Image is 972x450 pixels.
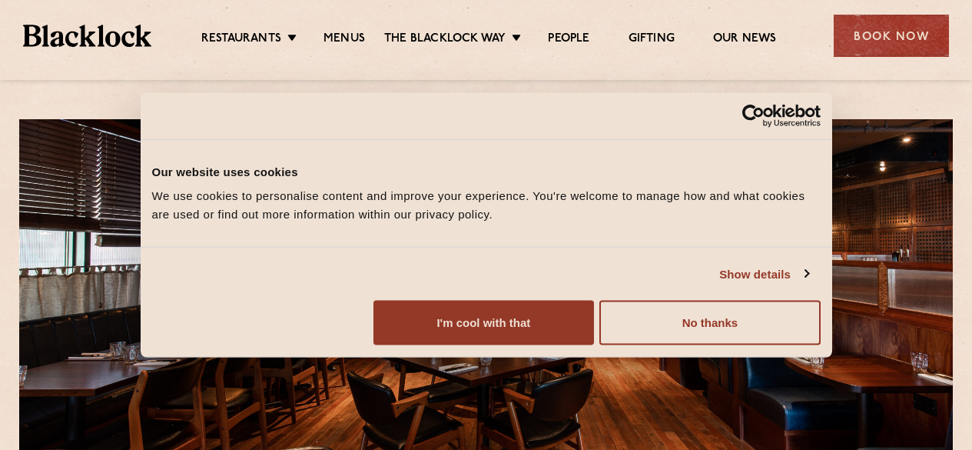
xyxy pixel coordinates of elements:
div: We use cookies to personalise content and improve your experience. You're welcome to manage how a... [152,187,821,224]
div: Book Now [834,15,949,57]
a: Usercentrics Cookiebot - opens in a new window [686,104,821,127]
div: Our website uses cookies [152,162,821,181]
a: The Blacklock Way [384,32,506,48]
a: Menus [323,32,365,48]
a: People [548,32,589,48]
button: I'm cool with that [373,301,594,345]
a: Our News [713,32,777,48]
a: Gifting [629,32,675,48]
button: No thanks [599,301,820,345]
img: BL_Textured_Logo-footer-cropped.svg [23,25,151,46]
a: Restaurants [201,32,281,48]
a: Show details [719,265,808,283]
